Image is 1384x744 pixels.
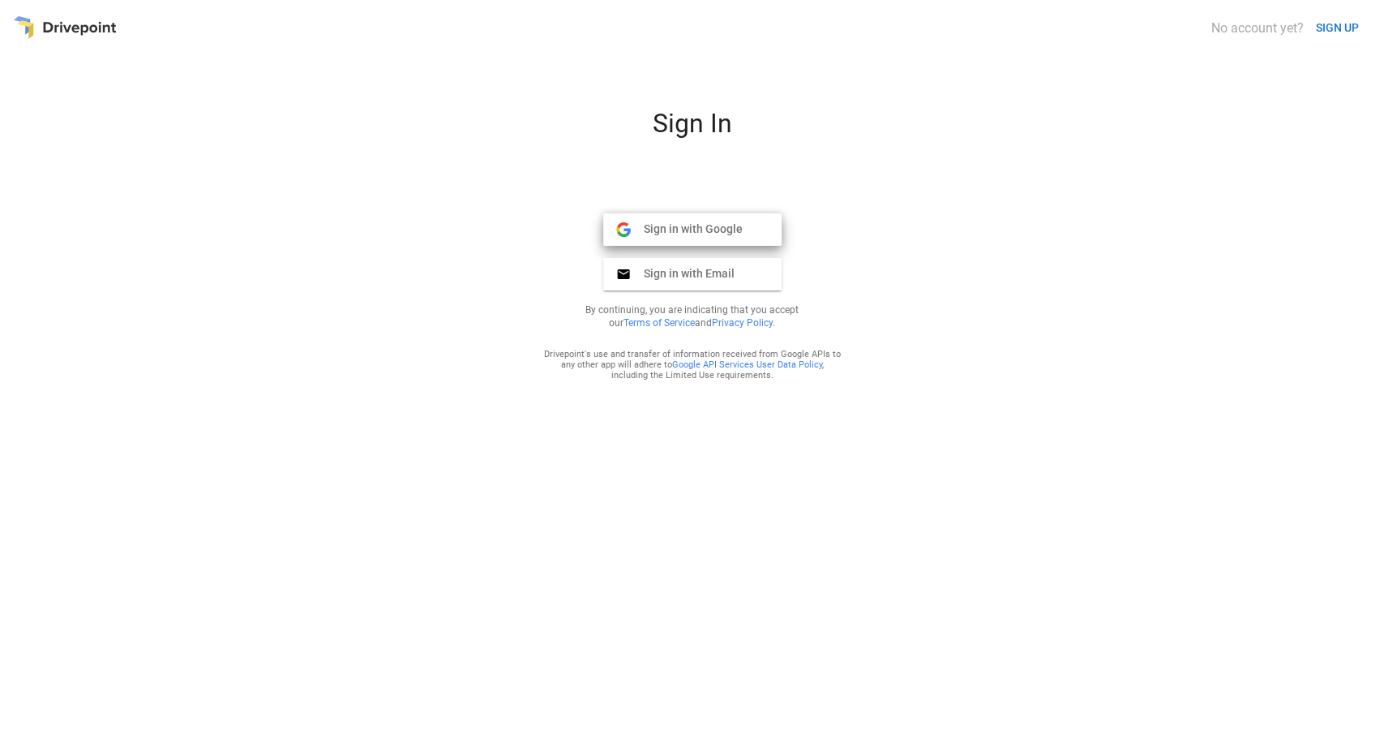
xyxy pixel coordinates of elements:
[566,303,819,329] p: By continuing, you are indicating that you accept our and .
[631,221,743,236] span: Sign in with Google
[498,108,887,152] div: Sign In
[623,317,695,329] a: Terms of Service
[543,349,842,381] div: Drivepoint's use and transfer of information received from Google APIs to any other app will adhe...
[1211,20,1304,36] div: No account yet?
[603,213,782,246] button: Sign in with Google
[712,317,773,329] a: Privacy Policy
[672,359,822,370] a: Google API Services User Data Policy
[603,258,782,290] button: Sign in with Email
[1309,13,1365,43] button: SIGN UP
[631,266,735,281] span: Sign in with Email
